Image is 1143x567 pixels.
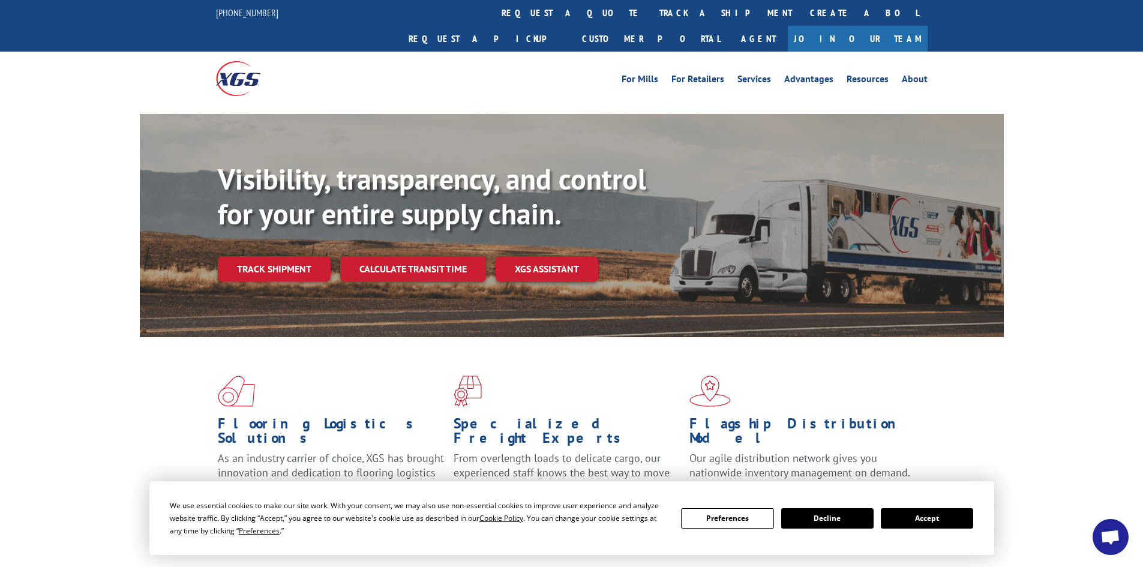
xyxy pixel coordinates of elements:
[573,26,729,52] a: Customer Portal
[622,74,658,88] a: For Mills
[671,74,724,88] a: For Retailers
[737,74,771,88] a: Services
[902,74,928,88] a: About
[239,526,280,536] span: Preferences
[218,256,331,281] a: Track shipment
[781,508,874,529] button: Decline
[454,376,482,407] img: xgs-icon-focused-on-flooring-red
[170,499,667,537] div: We use essential cookies to make our site work. With your consent, we may also use non-essential ...
[689,376,731,407] img: xgs-icon-flagship-distribution-model-red
[847,74,889,88] a: Resources
[454,451,680,505] p: From overlength loads to delicate cargo, our experienced staff knows the best way to move your fr...
[496,256,598,282] a: XGS ASSISTANT
[400,26,573,52] a: Request a pickup
[784,74,833,88] a: Advantages
[218,416,445,451] h1: Flooring Logistics Solutions
[689,451,910,479] span: Our agile distribution network gives you nationwide inventory management on demand.
[454,416,680,451] h1: Specialized Freight Experts
[729,26,788,52] a: Agent
[218,160,646,232] b: Visibility, transparency, and control for your entire supply chain.
[149,481,994,555] div: Cookie Consent Prompt
[681,508,773,529] button: Preferences
[1093,519,1129,555] div: Open chat
[216,7,278,19] a: [PHONE_NUMBER]
[340,256,486,282] a: Calculate transit time
[218,376,255,407] img: xgs-icon-total-supply-chain-intelligence-red
[218,451,444,494] span: As an industry carrier of choice, XGS has brought innovation and dedication to flooring logistics...
[881,508,973,529] button: Accept
[479,513,523,523] span: Cookie Policy
[689,416,916,451] h1: Flagship Distribution Model
[788,26,928,52] a: Join Our Team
